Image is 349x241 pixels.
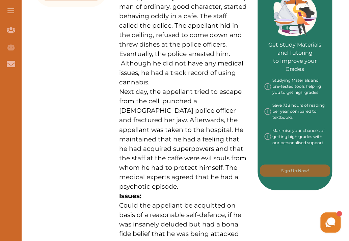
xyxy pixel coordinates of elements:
div: Maximise your chances of getting high grades with our personalised support [264,127,325,145]
div: Studying Materials and pre-tested tools helping you to get high grades [264,77,325,96]
img: info-img [264,102,271,121]
button: [object Object] [260,164,330,177]
iframe: HelpCrunch [187,211,342,234]
p: Sign Up Now! [281,167,309,173]
img: info-img [264,127,271,145]
p: Get Study Materials and Tutoring to Improve your Grades [264,22,325,73]
span: Next day, the appellant tried to escape from the cell, punched a [DEMOGRAPHIC_DATA] police office... [119,88,246,190]
img: info-img [264,77,271,96]
strong: Issues: [119,192,141,199]
div: Save 738 hours of reading per year compared to textbooks [264,102,325,121]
